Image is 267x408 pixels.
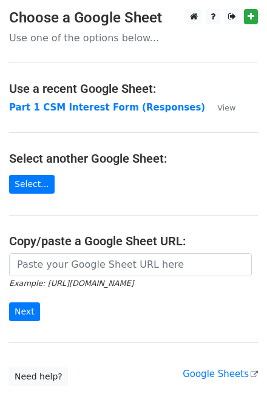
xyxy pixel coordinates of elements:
[9,102,205,113] a: Part 1 CSM Interest Form (Responses)
[9,32,258,44] p: Use one of the options below...
[9,9,258,27] h3: Choose a Google Sheet
[9,367,68,386] a: Need help?
[9,279,133,288] small: Example: [URL][DOMAIN_NAME]
[205,102,235,113] a: View
[9,151,258,166] h4: Select another Google Sheet:
[9,302,40,321] input: Next
[217,103,235,112] small: View
[9,253,252,276] input: Paste your Google Sheet URL here
[183,369,258,379] a: Google Sheets
[9,234,258,248] h4: Copy/paste a Google Sheet URL:
[9,81,258,96] h4: Use a recent Google Sheet:
[9,175,55,194] a: Select...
